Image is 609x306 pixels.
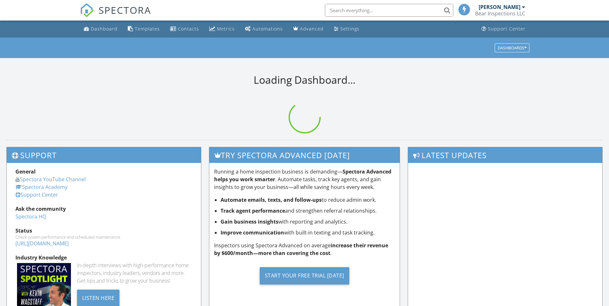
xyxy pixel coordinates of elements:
[15,183,67,191] a: Spectora Academy
[221,218,278,225] strong: Gain business insights
[207,23,237,35] a: Metrics
[15,176,86,183] a: Spectora YouTube Channel
[221,229,284,236] strong: Improve communication
[325,4,453,17] input: Search everything...
[479,23,528,35] a: Support Center
[252,26,283,32] div: Automations
[15,205,192,213] div: Ask the community
[209,147,400,163] h3: Try spectora advanced [DATE]
[91,26,117,32] div: Dashboard
[15,254,192,261] div: Industry Knowledge
[217,26,235,32] div: Metrics
[15,227,192,234] div: Status
[178,26,199,32] div: Contacts
[214,242,395,257] p: Inspectors using Spectora Advanced on average .
[221,218,395,225] li: with reporting and analytics.
[221,207,285,214] strong: Track agent performance
[260,267,349,285] div: Start Your Free Trial [DATE]
[221,207,395,215] li: and strengthen referral relationships.
[80,3,94,17] img: The Best Home Inspection Software - Spectora
[488,26,526,32] div: Support Center
[77,261,192,285] div: In-depth interviews with high-performance home inspectors, industry leaders, vendors and more. Ge...
[80,9,151,22] a: SPECTORA
[77,294,120,301] a: Listen Here
[125,23,162,35] a: Templates
[15,213,46,220] a: Spectora HQ
[15,191,58,198] a: Support Center
[214,242,388,257] strong: increase their revenue by $600/month—more than covering the cost
[7,147,201,163] h3: Support
[214,168,395,191] p: Running a home inspection business is demanding— . Automate tasks, track key agents, and gain ins...
[479,4,520,10] div: [PERSON_NAME]
[291,23,326,35] a: Advanced
[331,23,362,35] a: Settings
[221,196,322,203] strong: Automate emails, texts, and follow-ups
[221,229,395,236] li: with built-in texting and task tracking.
[135,26,160,32] div: Templates
[475,10,525,17] div: Bear Inspections LLC
[15,168,36,175] strong: General
[214,262,395,289] a: Start Your Free Trial [DATE]
[81,23,120,35] a: Dashboard
[99,3,151,17] span: SPECTORA
[408,147,602,163] h3: Latest Updates
[300,26,324,32] div: Advanced
[168,23,202,35] a: Contacts
[15,234,192,240] div: Check system performance and scheduled maintenance.
[221,196,395,204] li: to reduce admin work.
[340,26,360,32] div: Settings
[498,46,526,50] div: Dashboards
[15,240,69,247] a: [URL][DOMAIN_NAME]
[495,43,529,52] button: Dashboards
[242,23,285,35] a: Automations (Basic)
[214,168,391,183] strong: Spectora Advanced helps you work smarter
